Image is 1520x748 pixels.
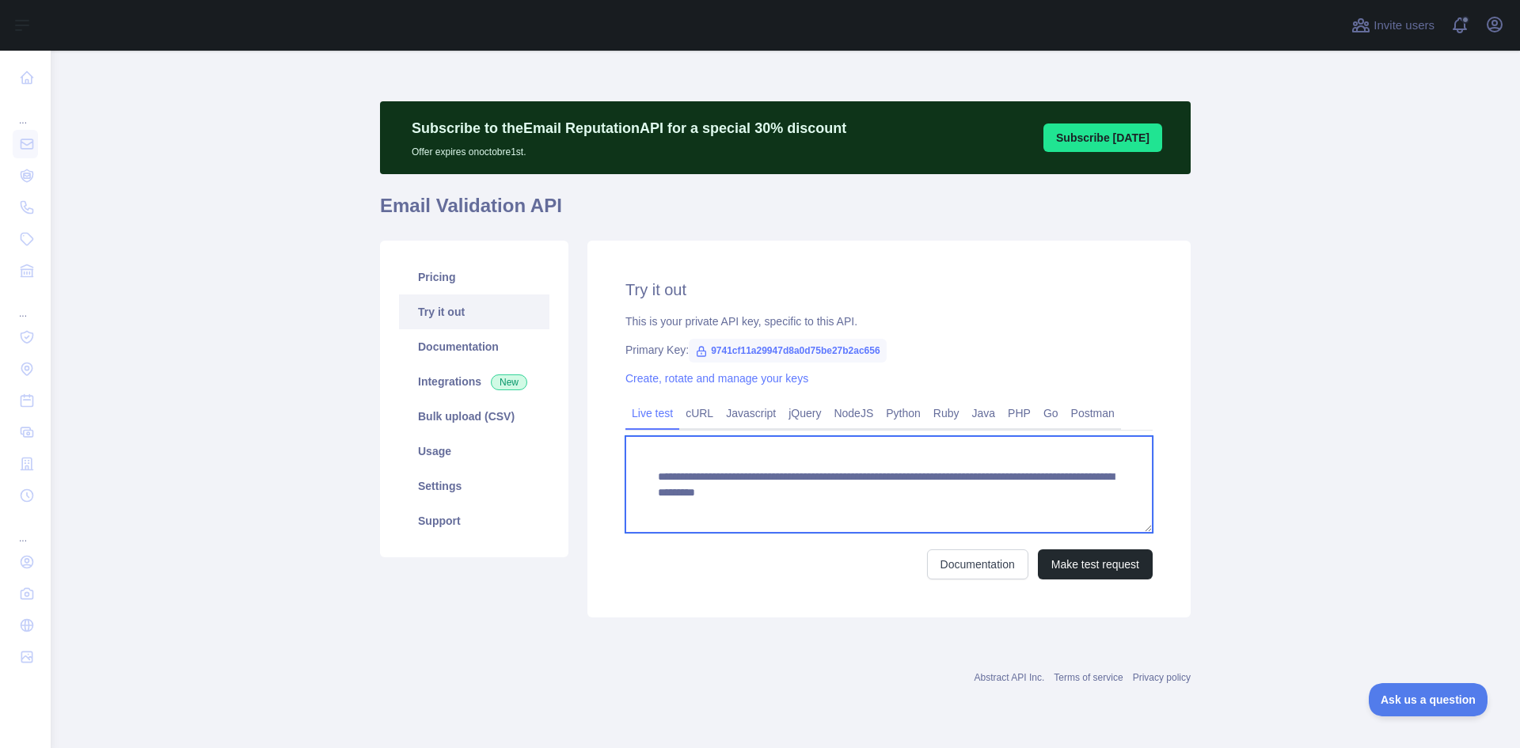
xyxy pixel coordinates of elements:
[399,469,549,503] a: Settings
[1374,17,1434,35] span: Invite users
[1043,123,1162,152] button: Subscribe [DATE]
[880,401,927,426] a: Python
[399,503,549,538] a: Support
[399,294,549,329] a: Try it out
[625,279,1153,301] h2: Try it out
[966,401,1002,426] a: Java
[13,95,38,127] div: ...
[625,401,679,426] a: Live test
[679,401,720,426] a: cURL
[782,401,827,426] a: jQuery
[399,329,549,364] a: Documentation
[720,401,782,426] a: Javascript
[399,434,549,469] a: Usage
[412,139,846,158] p: Offer expires on octobre 1st.
[1037,401,1065,426] a: Go
[380,193,1191,231] h1: Email Validation API
[975,672,1045,683] a: Abstract API Inc.
[1369,683,1488,716] iframe: Toggle Customer Support
[1348,13,1438,38] button: Invite users
[689,339,887,363] span: 9741cf11a29947d8a0d75be27b2ac656
[1065,401,1121,426] a: Postman
[827,401,880,426] a: NodeJS
[399,364,549,399] a: Integrations New
[1133,672,1191,683] a: Privacy policy
[1001,401,1037,426] a: PHP
[13,288,38,320] div: ...
[625,342,1153,358] div: Primary Key:
[927,549,1028,579] a: Documentation
[412,117,846,139] p: Subscribe to the Email Reputation API for a special 30 % discount
[1054,672,1123,683] a: Terms of service
[625,372,808,385] a: Create, rotate and manage your keys
[1038,549,1153,579] button: Make test request
[491,374,527,390] span: New
[399,260,549,294] a: Pricing
[399,399,549,434] a: Bulk upload (CSV)
[13,513,38,545] div: ...
[625,313,1153,329] div: This is your private API key, specific to this API.
[927,401,966,426] a: Ruby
